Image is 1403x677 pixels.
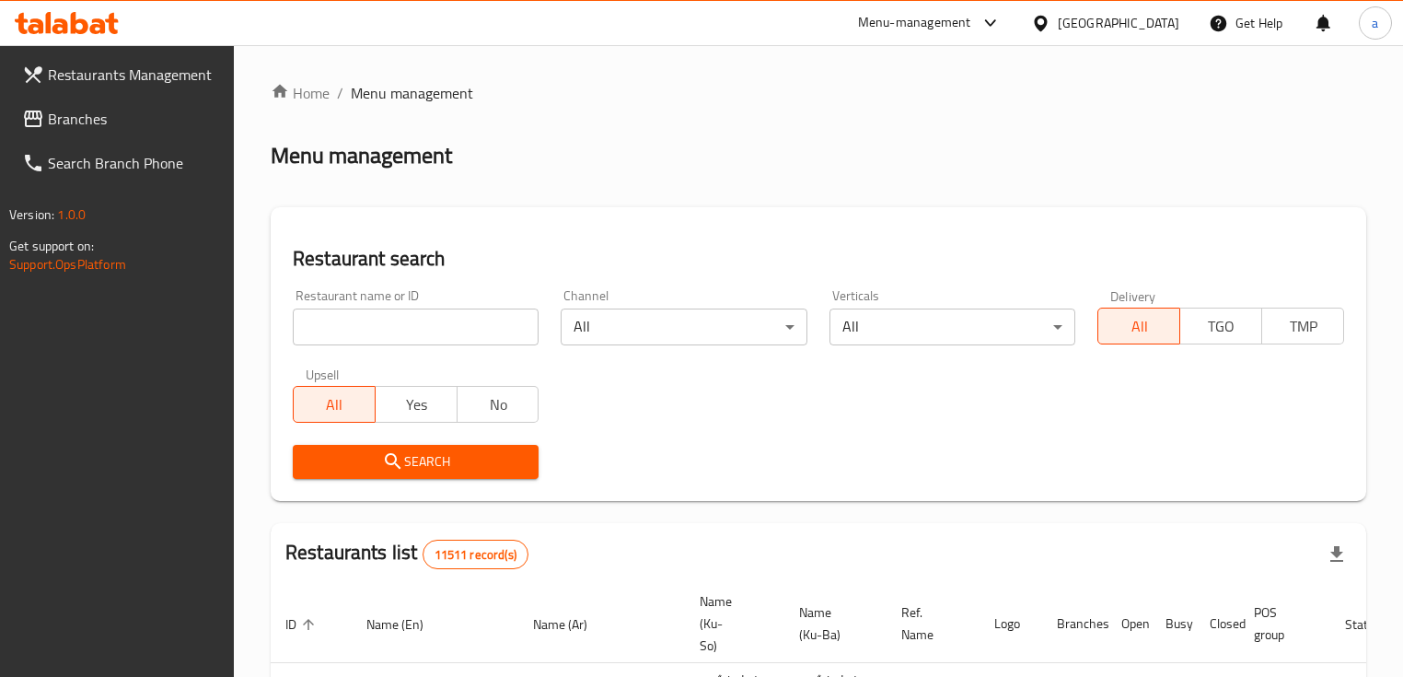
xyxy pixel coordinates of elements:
[271,141,452,170] h2: Menu management
[271,82,330,104] a: Home
[271,82,1366,104] nav: breadcrumb
[48,64,220,86] span: Restaurants Management
[7,141,235,185] a: Search Branch Phone
[1254,601,1308,646] span: POS group
[533,613,611,636] span: Name (Ar)
[1270,313,1337,340] span: TMP
[1110,289,1156,302] label: Delivery
[48,152,220,174] span: Search Branch Phone
[9,252,126,276] a: Support.OpsPlatform
[1372,13,1378,33] span: a
[980,585,1042,663] th: Logo
[293,445,539,479] button: Search
[561,309,806,345] div: All
[423,540,528,569] div: Total records count
[337,82,343,104] li: /
[9,203,54,227] span: Version:
[293,386,376,423] button: All
[1315,532,1359,577] div: Export file
[351,82,473,104] span: Menu management
[7,97,235,141] a: Branches
[700,590,762,657] span: Name (Ku-So)
[293,245,1344,273] h2: Restaurant search
[1195,585,1239,663] th: Closed
[57,203,86,227] span: 1.0.0
[1188,313,1255,340] span: TGO
[383,391,450,418] span: Yes
[285,539,528,569] h2: Restaurants list
[799,601,864,646] span: Name (Ku-Ba)
[375,386,458,423] button: Yes
[1042,585,1107,663] th: Branches
[1179,308,1262,344] button: TGO
[301,391,368,418] span: All
[901,601,957,646] span: Ref. Name
[7,53,235,97] a: Restaurants Management
[1261,308,1344,344] button: TMP
[465,391,532,418] span: No
[1106,313,1173,340] span: All
[858,12,971,34] div: Menu-management
[1097,308,1180,344] button: All
[293,309,539,345] input: Search for restaurant name or ID..
[366,613,447,636] span: Name (En)
[48,108,220,130] span: Branches
[1151,585,1195,663] th: Busy
[306,368,340,380] label: Upsell
[9,234,94,258] span: Get support on:
[1058,13,1179,33] div: [GEOGRAPHIC_DATA]
[1107,585,1151,663] th: Open
[285,613,320,636] span: ID
[307,450,524,473] span: Search
[457,386,539,423] button: No
[423,546,528,564] span: 11511 record(s)
[829,309,1075,345] div: All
